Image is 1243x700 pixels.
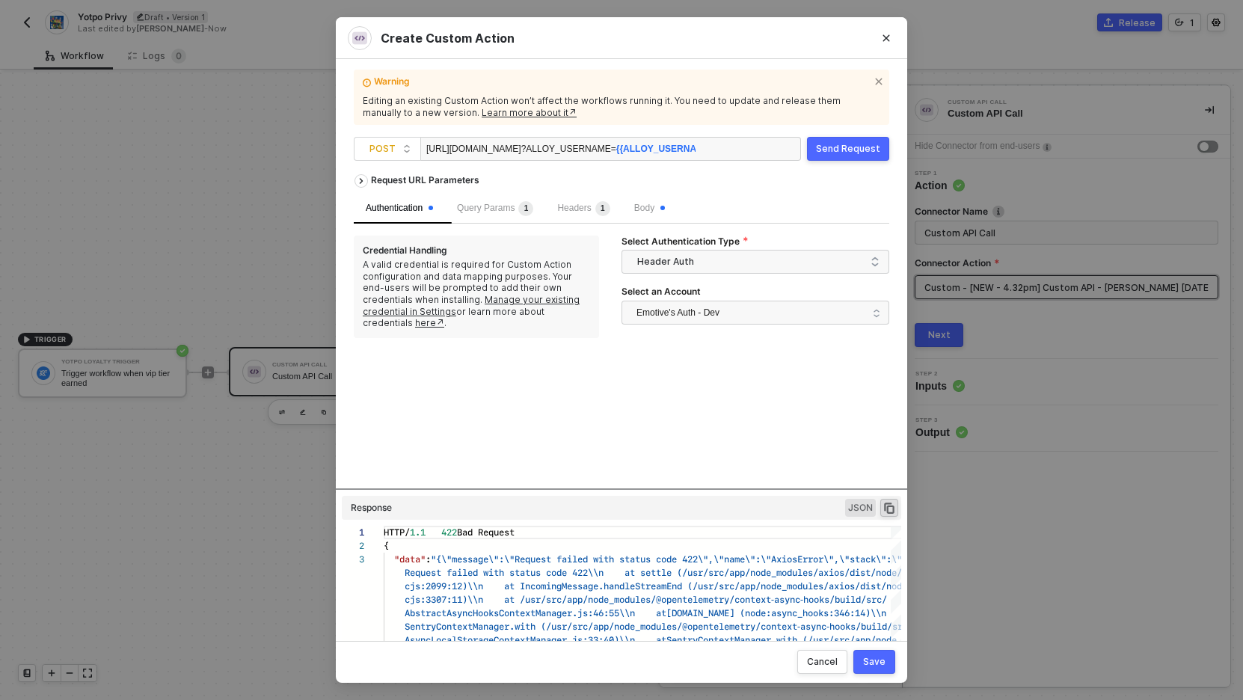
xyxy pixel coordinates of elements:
div: Authentication [366,201,433,215]
span: icon-arrow-right [355,179,367,185]
sup: 1 [595,201,610,216]
span: 422 [441,525,457,539]
span: AbstractAsyncHooksContextManager.js:46:55\\n at [405,606,666,620]
span: Body [634,203,665,213]
div: 2 [342,539,364,553]
span: es/@opentelemetry/context-async-hooks/build/src/ [666,619,913,633]
sup: 1 [518,201,533,216]
span: icon-close [874,74,886,86]
span: SentryContextManager.with (/usr/src/app/node_modul [405,619,666,633]
div: Send Request [816,143,880,155]
span: SentryContextManager.with (/usr/src/app/node_modu [666,633,923,647]
span: Request failed with status code 422\\n at settl [405,565,666,580]
a: here↗ [415,317,444,328]
div: Create Custom Action [348,26,895,50]
span: JSON [845,499,876,517]
button: Cancel [797,650,847,674]
span: HTTP/ [384,525,410,539]
div: Credential Handling [363,245,447,257]
span: Emotive's Auth - Dev [636,301,719,324]
div: Response [351,502,392,514]
span: "data" [394,552,426,566]
div: Editing an existing Custom Action won’t affect the workflows running it. You need to update and r... [363,95,880,118]
div: Cancel [807,656,838,668]
span: n at [881,606,918,620]
span: pentelemetry/context-async-hooks/build/src/ [666,592,887,607]
label: Select Authentication Type [621,236,749,248]
span: 1 [601,204,605,212]
div: A valid credential is required for Custom Action configuration and data mapping purposes. Your en... [363,259,590,329]
span: End (/usr/src/app/node_modules/axios/dist/node/axi [666,579,928,593]
div: 1 [342,526,364,539]
img: integration-icon [352,31,367,46]
div: [URL][DOMAIN_NAME] [426,138,696,162]
span: "{\"message\":\"Request failed with status code 42 [431,552,693,566]
span: : [426,552,431,566]
a: Learn more about it↗ [482,107,577,118]
span: { [384,538,389,553]
span: 1 [524,204,529,212]
button: Save [853,650,895,674]
span: {{ALLOY_USERNAME}} [616,144,717,154]
span: e (/usr/src/app/node_modules/axios/dist/node/axios [666,565,928,580]
div: Request URL Parameters [363,167,487,194]
span: Warning [374,76,868,92]
button: Send Request [807,137,889,161]
span: 1.1 [410,525,426,539]
span: Query Params [457,203,533,213]
span: Headers [557,203,610,213]
span: icon-copy-paste [883,501,896,515]
span: 2\",\"name\":\"AxiosError\",\"stack\":\"AxiosError [693,552,954,566]
span: [DOMAIN_NAME] (node:async_hooks:346:14)\\ [666,606,881,620]
span: AsyncLocalStorageContextManager.js:33:40)\\n at [405,633,666,647]
span: cjs:2099:12)\\n at IncomingMessage.handleStream [405,579,666,593]
span: POST [369,138,411,160]
button: Close [865,17,907,59]
a: Manage your existing credential in Settings [363,294,580,317]
div: 3 [342,553,364,566]
span: Header Auth [637,251,880,273]
span: ?ALLOY_USERNAME= [521,144,717,154]
span: cjs:3307:11)\\n at /usr/src/app/node_modules/@o [405,592,666,607]
div: Save [863,656,886,668]
label: Select an Account [621,286,710,298]
span: Bad Request [457,525,515,539]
